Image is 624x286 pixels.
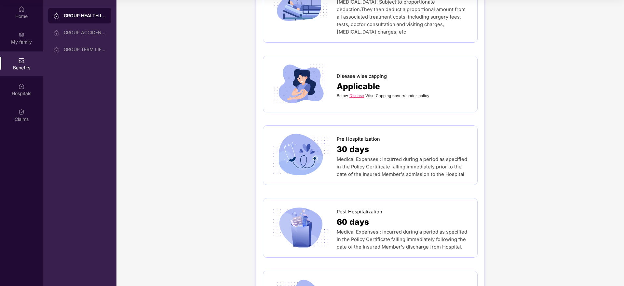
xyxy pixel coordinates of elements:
span: 30 days [337,143,369,156]
span: Wise [365,93,374,98]
img: svg+xml;base64,PHN2ZyBpZD0iSG9tZSIgeG1sbnM9Imh0dHA6Ly93d3cudzMub3JnLzIwMDAvc3ZnIiB3aWR0aD0iMjAiIG... [18,6,25,12]
span: Medical Expenses : incurred during a period as specified in the Policy Certificate falling immedi... [337,229,467,250]
img: icon [270,134,331,177]
span: Below [337,93,348,98]
img: svg+xml;base64,PHN2ZyB3aWR0aD0iMjAiIGhlaWdodD0iMjAiIHZpZXdCb3g9IjAgMCAyMCAyMCIgZmlsbD0ibm9uZSIgeG... [53,13,60,19]
img: svg+xml;base64,PHN2ZyB3aWR0aD0iMjAiIGhlaWdodD0iMjAiIHZpZXdCb3g9IjAgMCAyMCAyMCIgZmlsbD0ibm9uZSIgeG... [53,30,60,36]
span: policy [418,93,429,98]
span: Disease wise capping [337,73,387,80]
img: svg+xml;base64,PHN2ZyB3aWR0aD0iMjAiIGhlaWdodD0iMjAiIHZpZXdCb3g9IjAgMCAyMCAyMCIgZmlsbD0ibm9uZSIgeG... [18,32,25,38]
span: 60 days [337,216,369,228]
div: GROUP HEALTH INSURANCE [64,12,106,19]
span: under [406,93,417,98]
span: Post Hospitalization [337,208,382,216]
img: svg+xml;base64,PHN2ZyBpZD0iQmVuZWZpdHMiIHhtbG5zPSJodHRwOi8vd3d3LnczLm9yZy8yMDAwL3N2ZyIgd2lkdGg9Ij... [18,57,25,64]
img: svg+xml;base64,PHN2ZyBpZD0iQ2xhaW0iIHhtbG5zPSJodHRwOi8vd3d3LnczLm9yZy8yMDAwL3N2ZyIgd2lkdGg9IjIwIi... [18,109,25,115]
span: Pre Hospitalization [337,136,380,143]
div: GROUP ACCIDENTAL INSURANCE [64,30,106,35]
img: svg+xml;base64,PHN2ZyBpZD0iSG9zcGl0YWxzIiB4bWxucz0iaHR0cDovL3d3dy53My5vcmcvMjAwMC9zdmciIHdpZHRoPS... [18,83,25,90]
span: Capping [376,93,391,98]
a: Disease [349,93,364,98]
div: GROUP TERM LIFE INSURANCE [64,47,106,52]
span: covers [392,93,405,98]
img: icon [270,207,331,250]
img: icon [270,63,331,106]
span: Applicable [337,80,380,93]
img: svg+xml;base64,PHN2ZyB3aWR0aD0iMjAiIGhlaWdodD0iMjAiIHZpZXdCb3g9IjAgMCAyMCAyMCIgZmlsbD0ibm9uZSIgeG... [53,47,60,53]
span: Medical Expenses : incurred during a period as specified in the Policy Certificate falling immedi... [337,156,467,177]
